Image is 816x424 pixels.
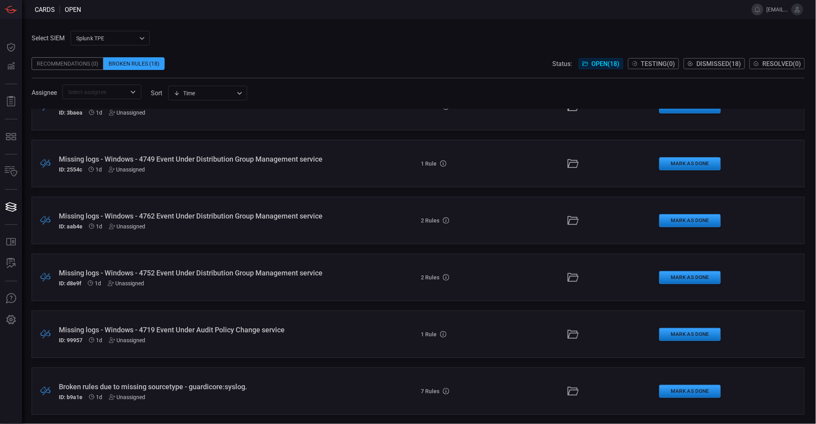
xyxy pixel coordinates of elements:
span: open [65,6,81,13]
span: Aug 19, 2025 5:55 AM [95,280,101,286]
div: Unassigned [108,280,144,286]
span: Aug 19, 2025 5:57 AM [96,223,103,230]
span: Aug 19, 2025 4:49 AM [96,394,103,400]
span: Dismissed ( 18 ) [697,60,741,68]
label: sort [151,89,162,97]
div: Unassigned [109,337,146,343]
h5: 2 Rules [421,274,440,281]
button: Reports [2,92,21,111]
div: Unassigned [109,166,145,173]
span: [EMAIL_ADDRESS][DOMAIN_NAME] [767,6,788,13]
h5: ID: d8e9f [59,280,81,286]
button: Rule Catalog [2,233,21,252]
button: Dashboard [2,38,21,57]
h5: 7 Rules [421,388,440,394]
button: Resolved(0) [750,58,805,69]
div: Recommendations (0) [32,57,103,70]
h5: 2 Rules [421,217,440,224]
span: Aug 19, 2025 6:18 AM [96,109,103,116]
div: Missing logs - Windows - 4749 Event Under Distribution Group Management service [59,155,339,163]
button: ALERT ANALYSIS [2,254,21,273]
span: Open ( 18 ) [592,60,620,68]
div: Broken rules due to missing sourcetype - guardicore:syslog. [59,383,339,391]
div: Time [174,89,234,97]
h5: 1 Rule [421,160,437,167]
button: Mark as Done [659,157,721,170]
button: Dismissed(18) [684,58,745,69]
div: Unassigned [109,109,146,116]
button: Testing(0) [628,58,679,69]
span: Aug 19, 2025 5:49 AM [96,337,103,343]
button: MITRE - Detection Posture [2,127,21,146]
div: Broken Rules (18) [103,57,165,70]
button: Open [128,87,139,98]
label: Select SIEM [32,34,65,42]
button: Detections [2,57,21,76]
button: Preferences [2,311,21,330]
span: Resolved ( 0 ) [763,60,801,68]
button: Cards [2,198,21,217]
button: Mark as Done [659,214,721,227]
div: Missing logs - Windows - 4762 Event Under Distribution Group Management service [59,212,339,220]
div: Missing logs - Windows - 4719 Event Under Audit Policy Change service [59,326,339,334]
button: Inventory [2,162,21,181]
h5: ID: 2554c [59,166,82,173]
h5: ID: 3baea [59,109,83,116]
span: Testing ( 0 ) [641,60,675,68]
span: Assignee [32,89,57,96]
button: Mark as Done [659,328,721,341]
button: Mark as Done [659,385,721,398]
div: Unassigned [109,394,146,400]
button: Mark as Done [659,271,721,284]
input: Select assignee [65,87,126,97]
button: Ask Us A Question [2,289,21,308]
div: Missing logs - Windows - 4752 Event Under Distribution Group Management service [59,269,339,277]
div: Unassigned [109,223,146,230]
p: Splunk TPE [76,34,137,42]
span: Aug 19, 2025 6:03 AM [96,166,102,173]
button: Open(18) [579,58,623,69]
span: Cards [35,6,55,13]
h5: ID: b9a1e [59,394,83,400]
span: Status: [553,60,572,68]
h5: ID: 99957 [59,337,83,343]
h5: ID: aab4e [59,223,83,230]
h5: 1 Rule [421,331,437,337]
